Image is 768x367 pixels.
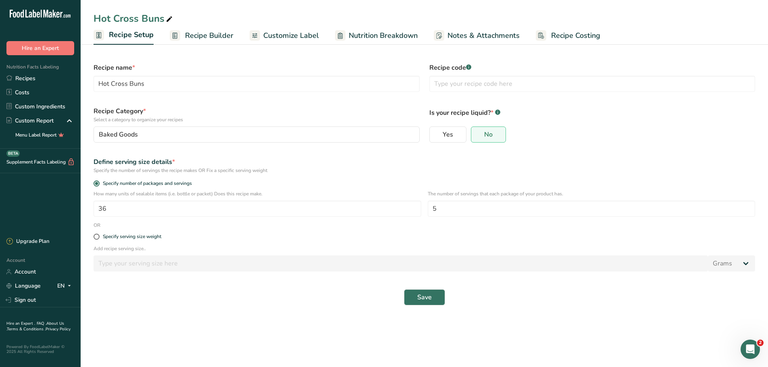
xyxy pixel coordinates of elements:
div: OR [89,222,105,229]
a: Nutrition Breakdown [335,27,418,45]
span: Recipe Builder [185,30,233,41]
div: Powered By FoodLabelMaker © 2025 All Rights Reserved [6,344,74,354]
span: Save [417,292,432,302]
input: Type your recipe name here [94,76,420,92]
input: Type your recipe code here [429,76,756,92]
button: Baked Goods [94,126,420,143]
a: Customize Label [250,27,319,45]
span: Specify number of packages and servings [100,180,192,187]
a: Recipe Builder [170,27,233,45]
p: The number of servings that each package of your product has. [428,190,756,197]
div: Custom Report [6,116,54,125]
a: Notes & Attachments [434,27,520,45]
a: Hire an Expert . [6,321,35,326]
div: EN [57,281,74,291]
p: Is your recipe liquid? [429,106,756,118]
label: Recipe Category [94,106,420,123]
button: Save [404,289,445,305]
a: Terms & Conditions . [7,326,46,332]
a: Recipe Setup [94,26,154,45]
div: Hot Cross Buns [94,11,174,26]
span: Recipe Setup [109,29,154,40]
span: 2 [757,340,764,346]
div: Define serving size details [94,157,755,167]
span: Customize Label [263,30,319,41]
span: Nutrition Breakdown [349,30,418,41]
input: Type your serving size here [94,255,708,272]
button: Hire an Expert [6,41,74,55]
label: Recipe code [429,63,756,73]
p: How many units of sealable items (i.e. bottle or packet) Does this recipe make. [94,190,421,197]
span: No [484,131,493,139]
div: BETA [6,150,20,157]
label: Recipe name [94,63,420,73]
a: FAQ . [37,321,46,326]
div: Specify serving size weight [103,234,161,240]
a: Recipe Costing [536,27,600,45]
div: Specify the number of servings the recipe makes OR Fix a specific serving weight [94,167,755,174]
span: Baked Goods [99,130,138,139]
p: Select a category to organize your recipes [94,116,420,123]
div: Upgrade Plan [6,238,49,246]
span: Recipe Costing [551,30,600,41]
a: Language [6,279,41,293]
a: About Us . [6,321,64,332]
p: Add recipe serving size.. [94,245,755,252]
iframe: Intercom live chat [741,340,760,359]
span: Yes [443,131,453,139]
span: Notes & Attachments [447,30,520,41]
a: Privacy Policy [46,326,71,332]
